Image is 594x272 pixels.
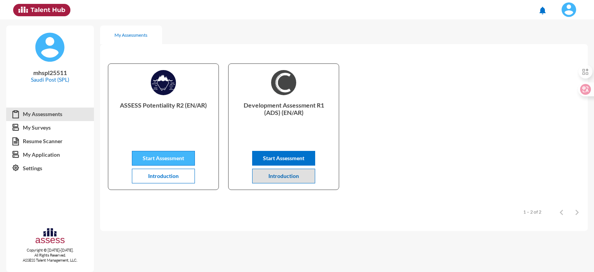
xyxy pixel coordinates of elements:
span: Introduction [268,173,299,179]
a: Start Assessment [252,155,315,161]
p: Development Assessment R1 (ADS) (EN/AR) [235,101,332,132]
button: Introduction [252,169,315,183]
a: Resume Scanner [6,134,94,148]
img: default%20profile%20image.svg [34,32,65,63]
span: Introduction [148,173,179,179]
img: ASSESS_Potentiality_R2_1725966368866 [151,70,176,95]
button: Introduction [132,169,195,183]
a: My Application [6,148,94,162]
button: Next page [569,204,585,219]
span: Start Assessment [263,155,304,161]
button: Start Assessment [252,151,315,166]
a: Start Assessment [132,155,195,161]
div: 1 – 2 of 2 [523,209,541,215]
span: Start Assessment [143,155,184,161]
p: Copyright © [DATE]-[DATE]. All Rights Reserved. ASSESS Talent Management, LLC. [6,248,94,263]
p: ASSESS Potentiality R2 (EN/AR) [114,101,212,132]
img: assesscompany-logo.png [35,227,65,246]
button: Previous page [554,204,569,219]
p: Saudi Post (SPL) [12,76,88,83]
button: Start Assessment [132,151,195,166]
a: My Assessments [6,107,94,121]
a: Settings [6,161,94,175]
img: AR)_1726044597422 [271,70,296,95]
p: mhspl25511 [12,69,88,76]
a: My Surveys [6,121,94,135]
div: My Assessments [114,32,147,38]
mat-icon: notifications [538,6,547,15]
